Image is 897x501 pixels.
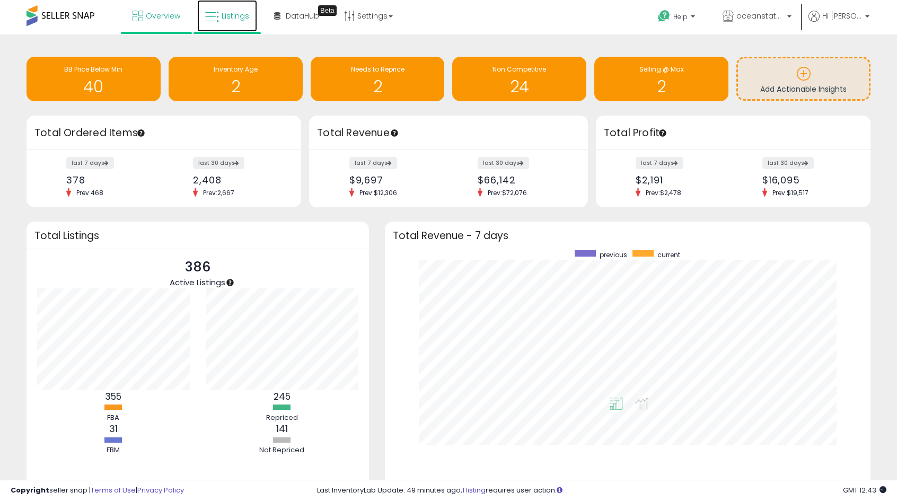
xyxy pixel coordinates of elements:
div: $16,095 [762,174,852,186]
h3: Total Revenue [317,126,580,140]
div: $9,697 [349,174,441,186]
a: Privacy Policy [137,485,184,495]
span: Prev: $19,517 [767,188,814,197]
a: BB Price Below Min 40 [27,57,161,101]
div: Not Repriced [250,445,314,455]
div: 2,408 [193,174,283,186]
span: Active Listings [170,277,225,288]
div: Tooltip anchor [390,128,399,138]
span: DataHub [286,11,319,21]
label: last 7 days [66,157,114,169]
span: Prev: $12,306 [354,188,402,197]
span: Prev: 468 [71,188,109,197]
span: Hi [PERSON_NAME] [822,11,862,21]
span: Selling @ Max [639,65,684,74]
label: last 30 days [762,157,814,169]
b: 31 [109,423,118,435]
span: Non Competitive [493,65,546,74]
a: Terms of Use [91,485,136,495]
span: Add Actionable Insights [760,84,847,94]
span: 2025-09-18 12:43 GMT [843,485,886,495]
b: 245 [274,390,291,403]
h3: Total Profit [604,126,863,140]
h3: Total Listings [34,232,361,240]
div: $66,142 [478,174,569,186]
label: last 30 days [193,157,244,169]
span: BB Price Below Min [64,65,122,74]
i: Click here to read more about un-synced listings. [557,487,562,494]
div: Last InventoryLab Update: 49 minutes ago, requires user action. [317,486,886,496]
label: last 7 days [636,157,683,169]
span: Prev: $2,478 [640,188,687,197]
span: previous [600,250,627,259]
b: 141 [276,423,288,435]
b: 355 [105,390,121,403]
a: Non Competitive 24 [452,57,586,101]
div: Repriced [250,413,314,423]
div: seller snap | | [11,486,184,496]
a: Hi [PERSON_NAME] [808,11,869,34]
a: Help [649,2,706,34]
span: current [657,250,680,259]
span: Inventory Age [214,65,258,74]
div: Tooltip anchor [225,278,235,287]
div: Tooltip anchor [318,5,337,16]
label: last 30 days [478,157,529,169]
a: Inventory Age 2 [169,57,303,101]
div: Tooltip anchor [658,128,667,138]
div: FBM [82,445,145,455]
i: Get Help [657,10,671,23]
div: Tooltip anchor [136,128,146,138]
span: Listings [222,11,249,21]
span: Help [673,12,688,21]
span: oceanstateselling [736,11,784,21]
h1: 24 [458,78,581,95]
div: $2,191 [636,174,725,186]
div: 378 [66,174,156,186]
a: Needs to Reprice 2 [311,57,445,101]
div: FBA [82,413,145,423]
a: Selling @ Max 2 [594,57,728,101]
a: 1 listing [462,485,486,495]
label: last 7 days [349,157,397,169]
h1: 40 [32,78,155,95]
span: Prev: 2,667 [198,188,240,197]
strong: Copyright [11,485,49,495]
p: 386 [170,257,225,277]
span: Overview [146,11,180,21]
h3: Total Revenue - 7 days [393,232,863,240]
span: Prev: $72,076 [482,188,532,197]
span: Needs to Reprice [351,65,404,74]
h1: 2 [600,78,723,95]
h3: Total Ordered Items [34,126,293,140]
h1: 2 [174,78,297,95]
h1: 2 [316,78,439,95]
a: Add Actionable Insights [738,58,869,99]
